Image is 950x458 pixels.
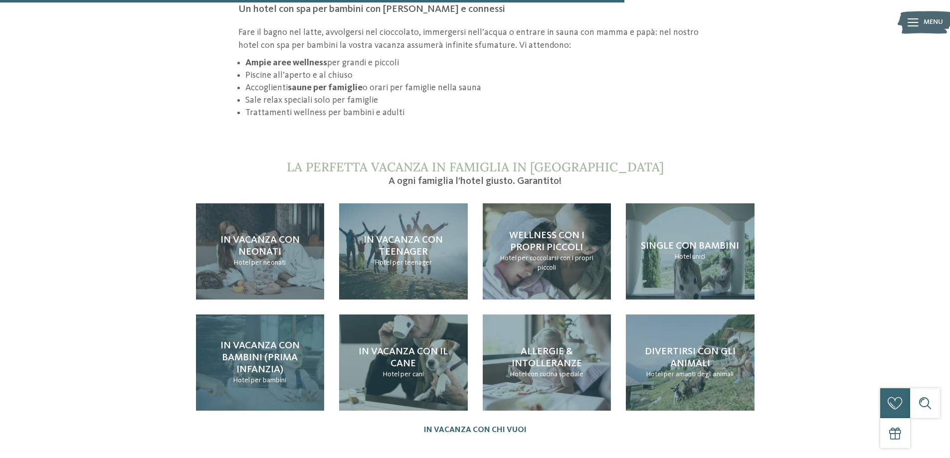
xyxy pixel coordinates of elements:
[364,235,443,257] span: In vacanza con teenager
[339,314,468,411] a: Hotel con spa per bambini: è tempo di coccole! In vacanza con il cane Hotel per cani
[483,203,611,300] a: Hotel con spa per bambini: è tempo di coccole! Wellness con i propri piccoli Hotel per coccolarsi...
[400,371,424,378] span: per cani
[251,377,286,384] span: per bambini
[512,347,582,369] span: Allergie & intolleranze
[339,203,468,300] a: Hotel con spa per bambini: è tempo di coccole! In vacanza con teenager Hotel per teenager
[528,371,583,378] span: con cucina speciale
[245,94,712,107] li: Sale relax speciali solo per famiglie
[196,314,325,411] a: Hotel con spa per bambini: è tempo di coccole! In vacanza con bambini (prima infanzia) Hotel per ...
[383,371,399,378] span: Hotel
[388,176,562,186] span: A ogni famiglia l’hotel giusto. Garantito!
[483,314,611,411] a: Hotel con spa per bambini: è tempo di coccole! Allergie & intolleranze Hotel con cucina speciale
[245,69,712,82] li: Piscine all’aperto e al chiuso
[245,57,712,69] li: per grandi e piccoli
[626,203,755,300] a: Hotel con spa per bambini: è tempo di coccole! Single con bambini Hotel unici
[518,255,593,272] span: per coccolarsi con i propri piccoli
[510,371,527,378] span: Hotel
[626,314,755,411] a: Hotel con spa per bambini: è tempo di coccole! Divertirsi con gli animali Hotel per amanti degli ...
[287,159,664,175] span: La perfetta vacanza in famiglia in [GEOGRAPHIC_DATA]
[238,4,505,14] span: Un hotel con spa per bambini con [PERSON_NAME] e connessi
[500,255,517,262] span: Hotel
[359,347,448,369] span: In vacanza con il cane
[675,253,691,260] span: Hotel
[234,259,250,266] span: Hotel
[641,241,739,251] span: Single con bambini
[245,58,327,67] strong: Ampie aree wellness
[646,371,663,378] span: Hotel
[233,377,250,384] span: Hotel
[245,82,712,94] li: Accoglienti o orari per famiglie nella sauna
[238,26,712,51] p: Fare il bagno nel latte, avvolgersi nel cioccolato, immergersi nell’acqua o entrare in sauna con ...
[375,259,391,266] span: Hotel
[245,107,712,119] li: Trattamenti wellness per bambini e adulti
[692,253,705,260] span: unici
[196,203,325,300] a: Hotel con spa per bambini: è tempo di coccole! In vacanza con neonati Hotel per neonati
[664,371,734,378] span: per amanti degli animali
[251,259,286,266] span: per neonati
[509,231,584,253] span: Wellness con i propri piccoli
[220,235,300,257] span: In vacanza con neonati
[220,341,300,375] span: In vacanza con bambini (prima infanzia)
[392,259,432,266] span: per teenager
[288,83,363,92] strong: saune per famiglie
[645,347,736,369] span: Divertirsi con gli animali
[424,426,527,435] a: In vacanza con chi vuoi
